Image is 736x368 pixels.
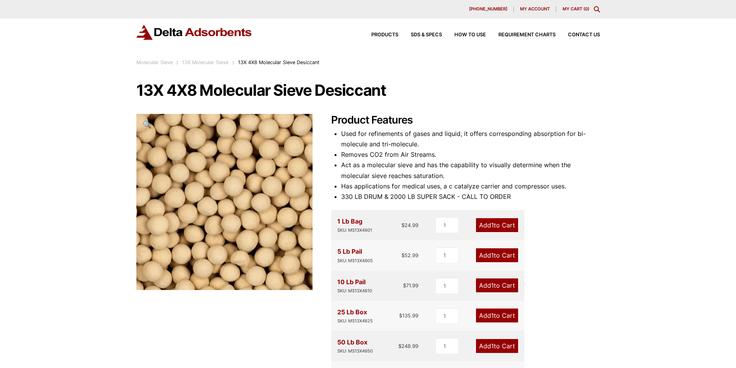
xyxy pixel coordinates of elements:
bdi: 135.99 [399,312,418,319]
a: Add1to Cart [476,278,518,292]
a: How to Use [442,32,486,37]
li: Has applications for medical uses, a c catalyze carrier and compressor uses. [341,181,600,192]
span: $ [401,222,405,228]
a: Add1to Cart [476,248,518,262]
span: 0 [585,6,588,12]
div: SKU: MS13X4810 [337,287,372,295]
span: $ [399,312,402,319]
span: 1 [491,251,494,259]
div: Toggle Modal Content [594,6,600,12]
span: 1 [491,282,494,289]
span: My account [520,7,550,11]
a: Molecular Sieve [136,59,173,65]
li: Act as a molecular sieve and has the capability to visually determine when the molecular sieve re... [341,160,600,181]
div: 10 Lb Pail [337,277,372,295]
a: My account [514,6,556,12]
span: 1 [491,342,494,350]
div: SKU: MS13X4805 [337,257,373,265]
li: Removes CO2 from Air Streams. [341,149,600,160]
span: Products [371,32,398,37]
li: Used for refinements of gases and liquid, it offers corresponding absorption for bi-molecule and ... [341,129,600,149]
div: SKU: MS13X4850 [337,348,373,355]
span: $ [401,252,405,258]
bdi: 71.99 [403,282,418,288]
bdi: 52.99 [401,252,418,258]
img: 13X 4X8 Molecular Sieve Desiccant [136,114,313,290]
a: View full-screen image gallery [136,114,158,135]
a: Products [359,32,398,37]
h2: Product Features [331,114,600,127]
span: : [233,59,234,65]
a: My Cart (0) [563,6,589,12]
a: 13X Molecular Sieve [182,59,228,65]
a: Requirement Charts [486,32,556,37]
div: SKU: MS13X4825 [337,317,373,325]
a: Contact Us [556,32,600,37]
span: Requirement Charts [498,32,556,37]
span: [PHONE_NUMBER] [469,7,507,11]
a: SDS & SPECS [398,32,442,37]
bdi: 24.99 [401,222,418,228]
div: 50 Lb Box [337,337,373,355]
span: How to Use [454,32,486,37]
a: Add1to Cart [476,309,518,322]
span: : [177,59,178,65]
span: SDS & SPECS [411,32,442,37]
a: 13X 4X8 Molecular Sieve Desiccant [136,197,313,205]
li: 330 LB DRUM & 2000 LB SUPER SACK - CALL TO ORDER [341,192,600,202]
span: 1 [491,312,494,319]
div: 25 Lb Box [337,307,373,325]
div: SKU: MS13X4801 [337,227,372,234]
div: 5 Lb Pail [337,246,373,264]
span: Contact Us [568,32,600,37]
h1: 13X 4X8 Molecular Sieve Desiccant [136,82,600,98]
a: [PHONE_NUMBER] [463,6,514,12]
div: 1 Lb Bag [337,216,372,234]
span: 1 [491,221,494,229]
span: $ [403,282,406,288]
span: 13X 4X8 Molecular Sieve Desiccant [238,59,320,65]
img: Delta Adsorbents [136,25,252,40]
a: Add1to Cart [476,218,518,232]
bdi: 248.99 [398,343,418,349]
span: $ [398,343,401,349]
span: 🔍 [143,120,151,129]
a: Add1to Cart [476,339,518,353]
